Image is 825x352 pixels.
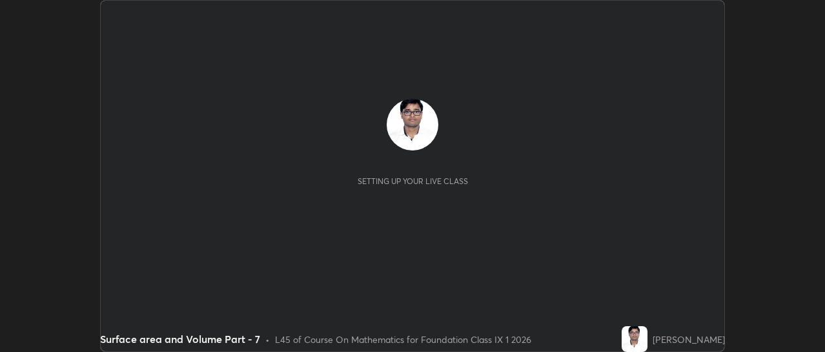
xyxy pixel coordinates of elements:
[265,333,270,346] div: •
[653,333,725,346] div: [PERSON_NAME]
[387,99,438,150] img: c2357da53e6c4a768a63f5a7834c11d3.jpg
[100,331,260,347] div: Surface area and Volume Part - 7
[275,333,531,346] div: L45 of Course On Mathematics for Foundation Class IX 1 2026
[358,176,468,186] div: Setting up your live class
[622,326,647,352] img: c2357da53e6c4a768a63f5a7834c11d3.jpg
